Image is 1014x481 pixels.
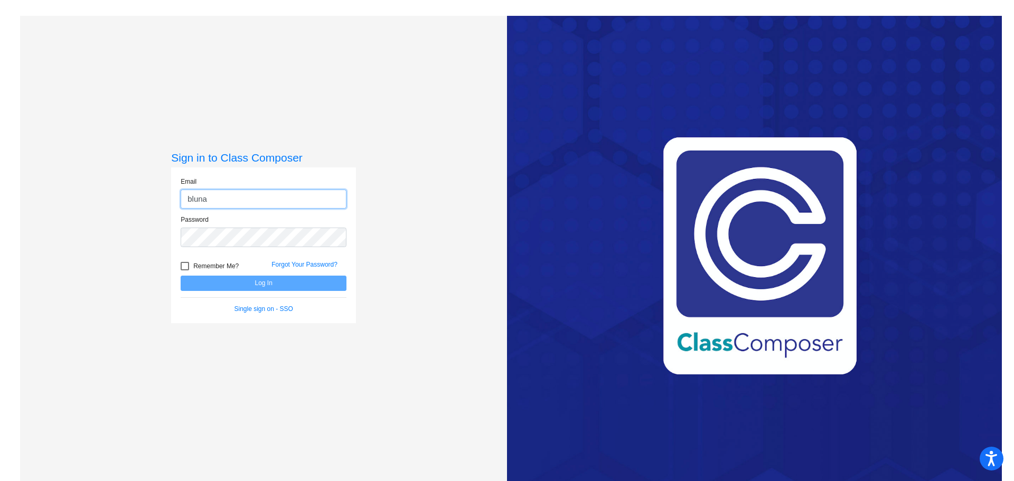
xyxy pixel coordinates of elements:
a: Single sign on - SSO [234,305,293,313]
h3: Sign in to Class Composer [171,151,356,164]
label: Email [181,177,196,186]
label: Password [181,215,209,224]
button: Log In [181,276,346,291]
a: Forgot Your Password? [271,261,337,268]
span: Remember Me? [193,260,239,272]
